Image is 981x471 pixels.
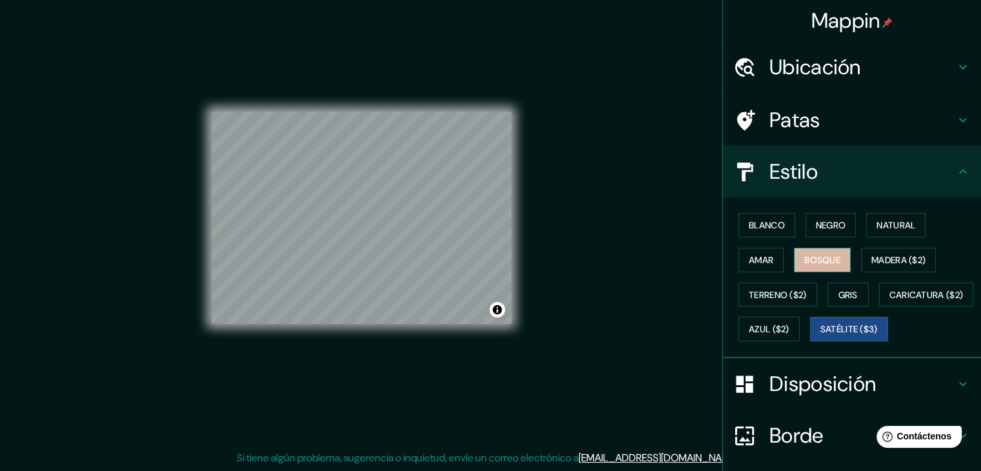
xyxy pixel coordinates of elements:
font: Gris [838,289,858,301]
button: Activar o desactivar atribución [490,302,505,317]
font: Negro [816,219,846,231]
font: Borde [769,422,824,449]
font: Caricatura ($2) [889,289,964,301]
font: Terreno ($2) [749,289,807,301]
button: Terreno ($2) [738,283,817,307]
button: Blanco [738,213,795,237]
font: Amar [749,254,773,266]
font: Bosque [804,254,840,266]
a: [EMAIL_ADDRESS][DOMAIN_NAME] [579,451,738,465]
iframe: Lanzador de widgets de ayuda [866,421,967,457]
font: Azul ($2) [749,324,789,336]
button: Amar [738,248,784,272]
button: Natural [866,213,926,237]
font: Mappin [811,7,880,34]
font: Ubicación [769,54,861,81]
font: Natural [877,219,915,231]
font: Patas [769,106,820,134]
canvas: Mapa [212,112,511,324]
font: Estilo [769,158,818,185]
button: Negro [806,213,857,237]
img: pin-icon.png [882,17,893,28]
div: Patas [723,94,981,146]
button: Gris [827,283,869,307]
font: Disposición [769,370,876,397]
font: Blanco [749,219,785,231]
font: Satélite ($3) [820,324,878,336]
button: Madera ($2) [861,248,936,272]
div: Estilo [723,146,981,197]
font: Si tiene algún problema, sugerencia o inquietud, envíe un correo electrónico a [237,451,579,465]
button: Azul ($2) [738,317,800,341]
button: Caricatura ($2) [879,283,974,307]
div: Disposición [723,358,981,410]
font: Madera ($2) [871,254,926,266]
button: Satélite ($3) [810,317,888,341]
button: Bosque [794,248,851,272]
div: Ubicación [723,41,981,93]
div: Borde [723,410,981,461]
